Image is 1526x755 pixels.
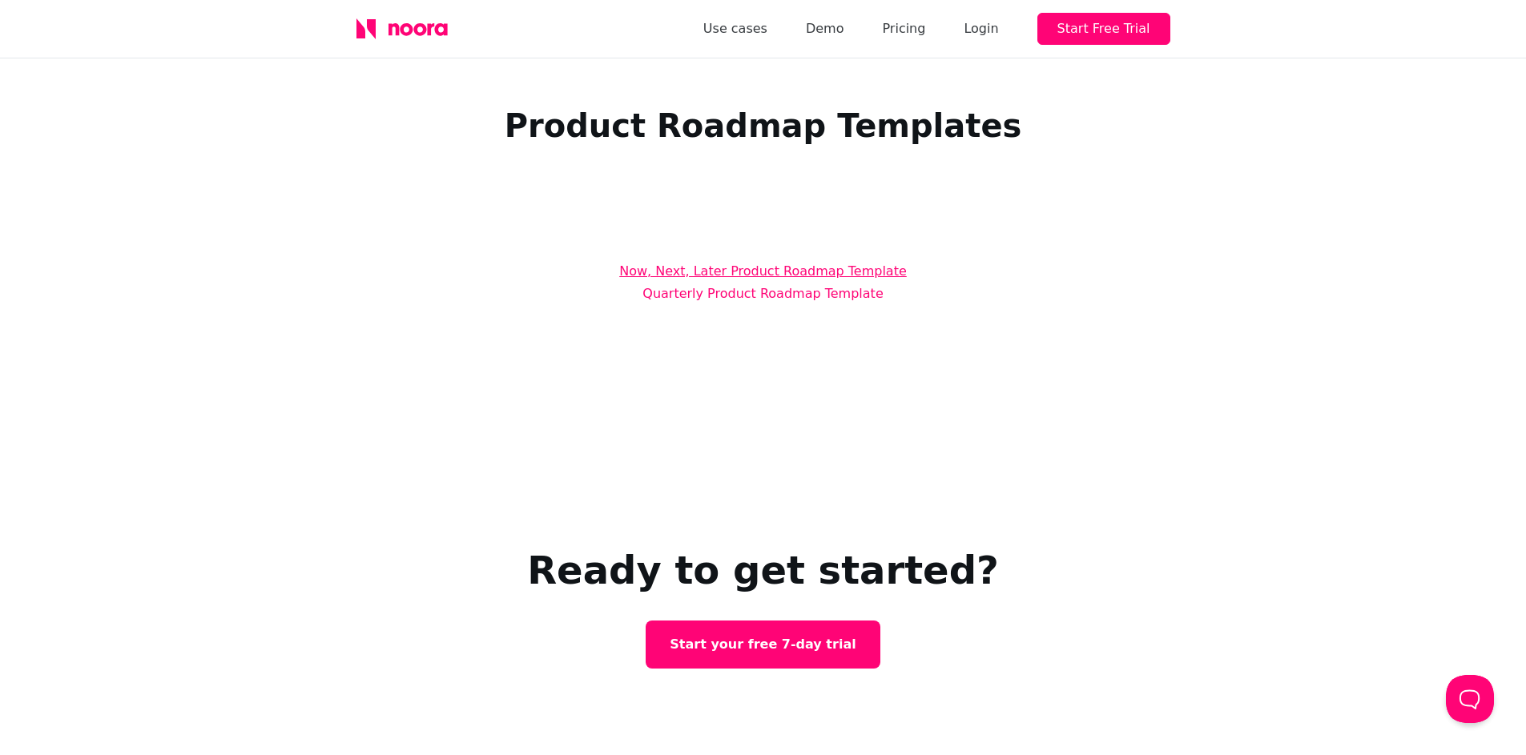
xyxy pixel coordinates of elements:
button: Start Free Trial [1037,13,1170,45]
a: Pricing [882,18,925,40]
a: Demo [806,18,844,40]
a: Use cases [703,18,767,40]
a: Quarterly Product Roadmap Template [642,286,883,301]
h1: Product Roadmap Templates [356,106,1170,145]
div: Login [964,18,998,40]
iframe: Help Scout Beacon - Open [1446,675,1494,723]
a: Start your free 7-day trial [646,620,880,669]
h2: Ready to get started? [527,545,999,595]
a: Now, Next, Later Product Roadmap Template [619,263,907,279]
